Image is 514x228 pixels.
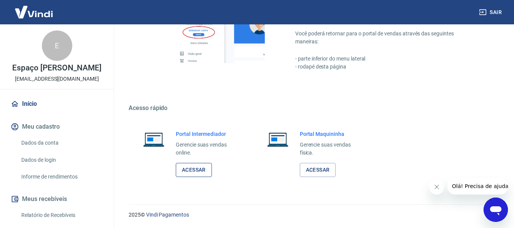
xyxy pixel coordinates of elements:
[176,163,212,177] a: Acessar
[9,118,105,135] button: Meu cadastro
[484,198,508,222] iframe: Botão para abrir a janela de mensagens
[300,141,363,157] p: Gerencie suas vendas física.
[15,75,99,83] p: [EMAIL_ADDRESS][DOMAIN_NAME]
[9,0,59,24] img: Vindi
[129,104,496,112] h5: Acesso rápido
[176,130,239,138] h6: Portal Intermediador
[9,191,105,207] button: Meus recebíveis
[300,163,336,177] a: Acessar
[12,64,101,72] p: Espaço [PERSON_NAME]
[262,130,294,148] img: Imagem de um notebook aberto
[447,178,508,195] iframe: Mensagem da empresa
[295,63,477,71] p: - rodapé desta página
[18,207,105,223] a: Relatório de Recebíveis
[129,211,496,219] p: 2025 ©
[477,5,505,19] button: Sair
[300,130,363,138] h6: Portal Maquininha
[18,169,105,185] a: Informe de rendimentos
[9,96,105,112] a: Início
[295,55,477,63] p: - parte inferior do menu lateral
[295,30,477,46] p: Você poderá retornar para o portal de vendas através das seguintes maneiras:
[18,135,105,151] a: Dados da conta
[146,212,189,218] a: Vindi Pagamentos
[42,30,72,61] div: E
[18,152,105,168] a: Dados de login
[138,130,170,148] img: Imagem de um notebook aberto
[429,179,444,195] iframe: Fechar mensagem
[5,5,64,11] span: Olá! Precisa de ajuda?
[176,141,239,157] p: Gerencie suas vendas online.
